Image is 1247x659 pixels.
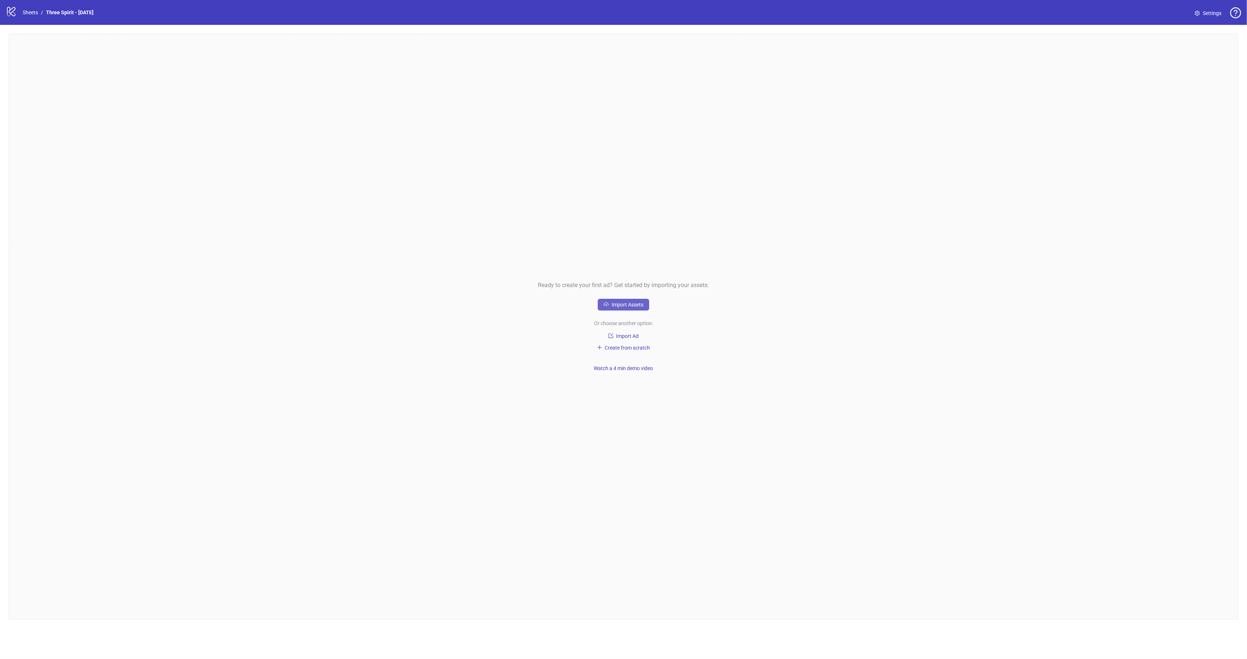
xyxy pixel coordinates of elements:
span: Import Ad [616,333,639,339]
button: Watch a 4 min demo video [591,364,656,373]
a: Settings [1189,7,1227,19]
span: Import Assets [612,302,643,308]
span: import [608,333,613,338]
button: Create from scratch [594,343,653,352]
a: Three Spirit - [DATE] [45,8,95,16]
span: cloud-upload [604,302,609,307]
span: Settings [1203,9,1221,17]
span: Create from scratch [605,345,650,351]
span: Watch a 4 min demo video [594,365,653,371]
button: Import Assets [598,299,649,310]
li: / [41,8,43,16]
button: Import Ad [598,332,649,340]
a: Sheets [21,8,39,16]
span: question-circle [1230,7,1241,18]
span: setting [1195,11,1200,16]
span: Or choose another option: [594,319,653,327]
span: Ready to create your first ad? Get started by importing your assets: [538,280,709,290]
span: plus [597,345,602,350]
